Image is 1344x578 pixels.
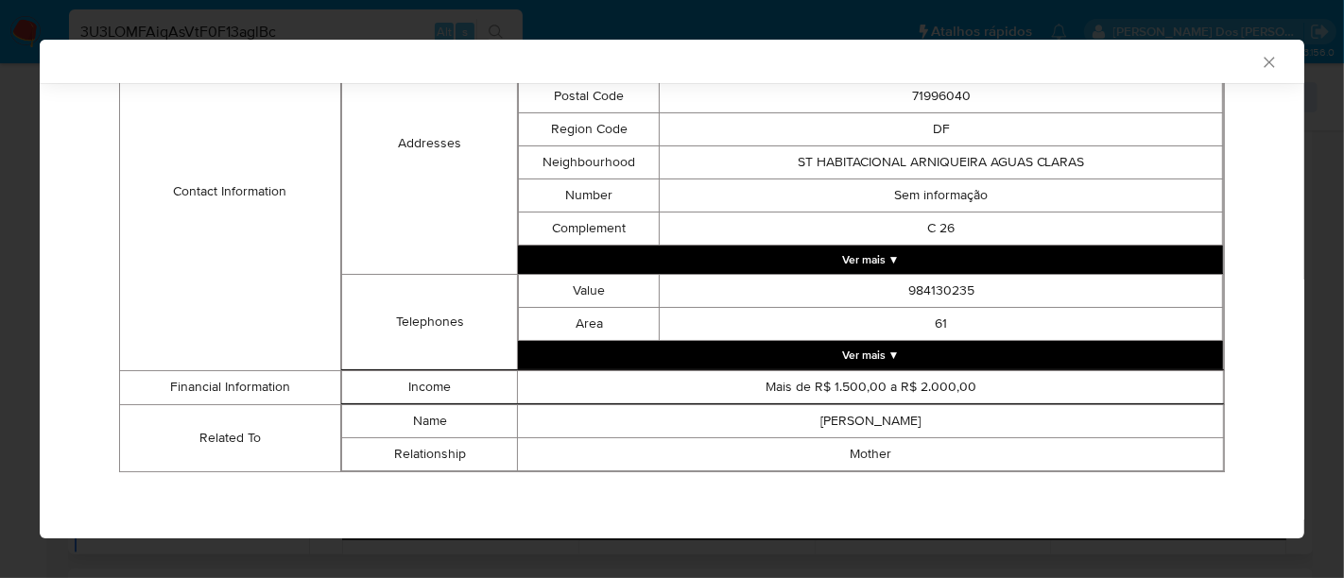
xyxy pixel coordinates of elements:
[660,178,1223,212] td: Sem informação
[519,178,660,212] td: Number
[341,13,518,274] td: Addresses
[660,79,1223,112] td: 71996040
[518,246,1223,274] button: Expand array
[660,112,1223,145] td: DF
[519,145,660,178] td: Neighbourhood
[519,212,660,245] td: Complement
[341,404,518,437] td: Name
[518,370,1224,403] td: Mais de R$ 1.500,00 a R$ 2.000,00
[341,274,518,369] td: Telephones
[341,370,518,403] td: Income
[519,79,660,112] td: Postal Code
[660,274,1223,307] td: 984130235
[660,307,1223,340] td: 61
[120,13,341,370] td: Contact Information
[519,274,660,307] td: Value
[660,145,1223,178] td: ST HABITACIONAL ARNIQUEIRA AGUAS CLARAS
[120,370,341,404] td: Financial Information
[518,341,1223,369] button: Expand array
[341,437,518,470] td: Relationship
[660,212,1223,245] td: C 26
[40,40,1304,538] div: closure-recommendation-modal
[120,404,341,471] td: Related To
[518,437,1224,470] td: Mother
[1260,53,1277,70] button: Fechar a janela
[519,112,660,145] td: Region Code
[519,307,660,340] td: Area
[518,404,1224,437] td: [PERSON_NAME]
